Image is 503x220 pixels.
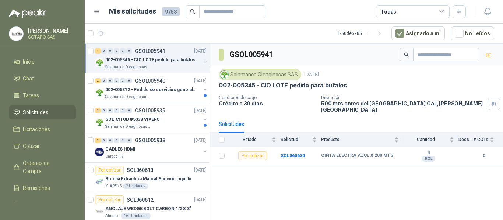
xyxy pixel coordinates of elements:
div: 0 [126,108,132,113]
p: Condición de pago [219,95,315,100]
span: Producto [321,137,393,142]
button: Asignado a mi [391,26,445,40]
p: Caracol TV [105,154,123,159]
div: 0 [101,138,107,143]
a: 6 0 0 0 0 0 GSOL005938[DATE] Company LogoCABLES HDMICaracol TV [95,136,208,159]
p: [DATE] [194,77,207,84]
div: 460 Unidades [121,213,151,219]
div: 2 Unidades [123,183,148,189]
p: COTARQ SAS [28,35,74,39]
div: 0 [108,78,113,83]
div: 0 [120,48,126,54]
span: Configuración [23,201,55,209]
div: 0 [108,108,113,113]
a: Órdenes de Compra [9,156,76,178]
div: 0 [120,138,126,143]
a: SOL060630 [281,153,305,158]
p: GSOL005941 [135,48,165,54]
div: Por cotizar [238,151,267,160]
p: SOLICITUD #5338 VIVERO [105,116,160,123]
div: 1 - 50 de 6785 [338,28,386,39]
a: 1 0 0 0 0 0 GSOL005941[DATE] Company Logo002-005345 - CIO LOTE pedido para bufalosSalamanca Oleag... [95,47,208,70]
div: 2 [95,78,101,83]
img: Logo peakr [9,9,46,18]
div: 0 [126,48,132,54]
p: Salamanca Oleaginosas SAS [105,64,152,70]
span: Estado [229,137,270,142]
p: [DATE] [194,107,207,114]
p: Bomba Extractora Manual Succión Líquido [105,176,191,183]
div: 0 [101,48,107,54]
p: GSOL005938 [135,138,165,143]
p: [DATE] [194,137,207,144]
div: 0 [101,108,107,113]
a: Solicitudes [9,105,76,119]
p: Salamanca Oleaginosas SAS [105,124,152,130]
span: Remisiones [23,184,50,192]
a: Chat [9,72,76,86]
img: Company Logo [220,71,228,79]
div: 2 [95,108,101,113]
span: search [190,9,195,14]
div: 0 [114,138,119,143]
p: [DATE] [194,48,207,55]
th: Solicitud [281,133,321,147]
div: 0 [120,78,126,83]
a: Licitaciones [9,122,76,136]
p: ANCLAJE WEDGE BOLT CARBON 1/2 X 3" [105,205,191,212]
p: SOL060612 [127,197,154,202]
p: 002-005312 - Pedido de servicios generales CASA RO [105,86,197,93]
span: 9758 [162,7,180,16]
p: SOL060613 [127,167,154,173]
div: Por cotizar [95,166,124,174]
div: ROL [422,156,435,162]
a: 2 0 0 0 0 0 GSOL005939[DATE] Company LogoSOLICITUD #5338 VIVEROSalamanca Oleaginosas SAS [95,106,208,130]
img: Company Logo [95,118,104,127]
a: Remisiones [9,181,76,195]
b: 0 [474,152,494,159]
div: 0 [101,78,107,83]
img: Company Logo [95,148,104,156]
div: 0 [126,78,132,83]
p: Dirección [321,95,485,100]
span: Cantidad [403,137,448,142]
b: 4 [403,150,454,156]
p: [DATE] [304,71,319,78]
th: Cantidad [403,133,458,147]
a: Cotizar [9,139,76,153]
h3: GSOL005941 [229,49,274,60]
p: CABLES HDMI [105,146,136,153]
th: Docs [458,133,474,147]
p: KLARENS [105,183,122,189]
div: 0 [120,108,126,113]
span: search [404,52,409,57]
p: [DATE] [194,167,207,174]
div: Por cotizar [95,195,124,204]
p: Crédito a 30 días [219,100,315,107]
div: Solicitudes [219,120,244,128]
p: 002-005345 - CIO LOTE pedido para bufalos [105,57,196,64]
p: GSOL005940 [135,78,165,83]
p: 002-005345 - CIO LOTE pedido para bufalos [219,82,347,89]
span: Licitaciones [23,125,50,133]
h1: Mis solicitudes [109,6,156,17]
span: Inicio [23,58,35,66]
p: 500 mts antes del [GEOGRAPHIC_DATA] Cali , [PERSON_NAME][GEOGRAPHIC_DATA] [321,100,485,113]
span: Cotizar [23,142,40,150]
img: Company Logo [95,88,104,97]
p: GSOL005939 [135,108,165,113]
b: CINTA ELECTRA AZUL X 200 MTS [321,153,393,159]
p: Salamanca Oleaginosas SAS [105,94,152,100]
p: Almatec [105,213,119,219]
th: # COTs [474,133,503,147]
div: 0 [114,78,119,83]
button: No Leídos [451,26,494,40]
div: 0 [114,48,119,54]
a: Tareas [9,89,76,102]
a: Inicio [9,55,76,69]
span: Solicitud [281,137,311,142]
img: Company Logo [9,27,23,41]
img: Company Logo [95,207,104,216]
a: 2 0 0 0 0 0 GSOL005940[DATE] Company Logo002-005312 - Pedido de servicios generales CASA ROSalama... [95,76,208,100]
